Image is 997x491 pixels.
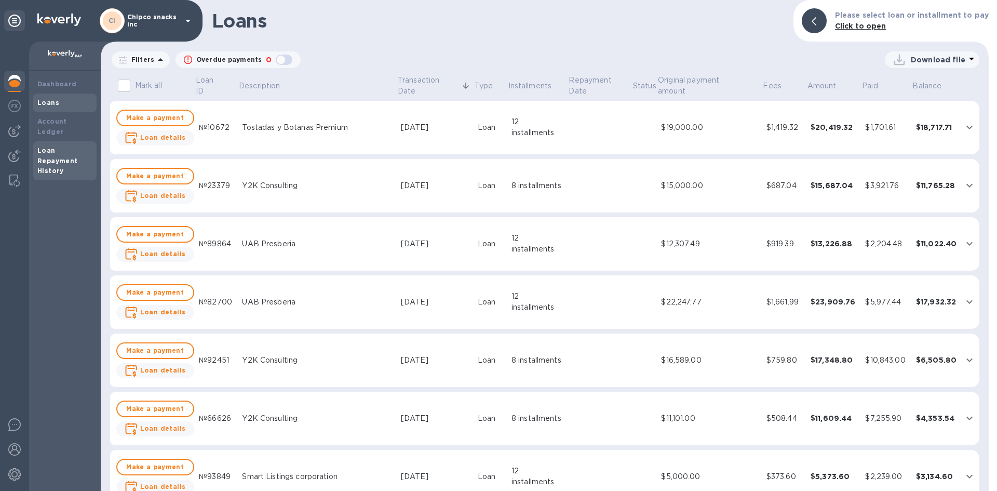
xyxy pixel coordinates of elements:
[766,238,802,249] div: $919.39
[661,297,758,308] div: $22,247.77
[140,192,186,200] b: Loan details
[116,342,194,359] button: Make a payment
[126,344,185,357] span: Make a payment
[962,178,977,193] button: expand row
[242,471,393,482] div: Smart Listings corporation
[661,413,758,424] div: $11,101.00
[37,117,67,136] b: Account Ledger
[633,81,656,91] span: Status
[266,55,272,65] p: 0
[116,130,194,145] button: Loan details
[661,238,758,249] div: $12,307.49
[109,17,116,24] b: CI
[127,14,179,28] p: Chipco snacks inc
[508,81,565,91] span: Installments
[478,238,503,249] div: Loan
[401,297,469,308] div: [DATE]
[478,122,503,133] div: Loan
[176,51,301,68] button: Overdue payments0
[8,100,21,112] img: Foreign exchange
[196,75,224,97] p: Loan ID
[916,297,957,307] div: $17,932.32
[401,413,469,424] div: [DATE]
[126,461,185,473] span: Make a payment
[126,170,185,182] span: Make a payment
[242,413,393,424] div: Y2K Consulting
[199,355,234,366] div: №92451
[916,180,957,191] div: $11,765.28
[811,180,857,191] div: $15,687.04
[912,81,955,91] span: Balance
[766,180,802,191] div: $687.04
[865,355,907,366] div: $10,843.00
[511,355,564,366] div: 8 installments
[199,238,234,249] div: №89864
[478,355,503,366] div: Loan
[569,75,631,97] p: Repayment Date
[916,238,957,249] div: $11,022.40
[140,483,186,490] b: Loan details
[242,297,393,308] div: UAB Presberia
[962,236,977,251] button: expand row
[116,247,194,262] button: Loan details
[661,355,758,366] div: $16,589.00
[661,122,758,133] div: $19,000.00
[199,471,234,482] div: №93849
[140,366,186,374] b: Loan details
[912,81,941,91] p: Balance
[511,413,564,424] div: 8 installments
[766,355,802,366] div: $759.80
[196,75,237,97] span: Loan ID
[916,413,957,423] div: $4,353.54
[140,424,186,432] b: Loan details
[865,238,907,249] div: $2,204.48
[862,81,878,91] p: Paid
[401,180,469,191] div: [DATE]
[911,55,965,65] p: Download file
[811,238,857,249] div: $13,226.88
[242,238,393,249] div: UAB Presberia
[116,459,194,475] button: Make a payment
[116,363,194,378] button: Loan details
[865,122,907,133] div: $1,701.61
[116,226,194,243] button: Make a payment
[478,297,503,308] div: Loan
[811,471,857,482] div: $5,373.60
[401,238,469,249] div: [DATE]
[766,413,802,424] div: $508.44
[116,305,194,320] button: Loan details
[763,81,782,91] p: Fees
[116,168,194,184] button: Make a payment
[478,180,503,191] div: Loan
[398,75,459,97] p: Transaction Date
[116,401,194,417] button: Make a payment
[116,284,194,301] button: Make a payment
[116,110,194,126] button: Make a payment
[962,410,977,426] button: expand row
[766,471,802,482] div: $373.60
[478,413,503,424] div: Loan
[508,81,552,91] p: Installments
[127,55,154,64] p: Filters
[126,286,185,299] span: Make a payment
[962,120,977,135] button: expand row
[140,308,186,316] b: Loan details
[511,116,564,138] div: 12 installments
[242,180,393,191] div: Y2K Consulting
[511,466,564,487] div: 12 installments
[401,122,469,133] div: [DATE]
[478,471,503,482] div: Loan
[807,81,850,91] span: Amount
[766,297,802,308] div: $1,661.99
[511,180,564,191] div: 8 installments
[126,112,185,124] span: Make a payment
[658,75,748,97] p: Original payment amount
[916,471,957,482] div: $3,134.60
[199,413,234,424] div: №66626
[116,421,194,436] button: Loan details
[401,355,469,366] div: [DATE]
[475,81,507,91] span: Type
[140,250,186,258] b: Loan details
[962,294,977,310] button: expand row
